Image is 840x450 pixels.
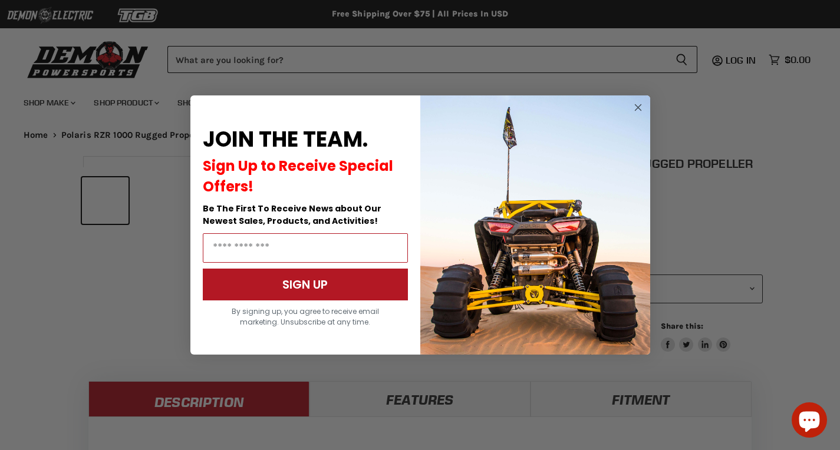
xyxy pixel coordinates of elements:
span: By signing up, you agree to receive email marketing. Unsubscribe at any time. [232,306,379,327]
span: Sign Up to Receive Special Offers! [203,156,393,196]
span: Be The First To Receive News about Our Newest Sales, Products, and Activities! [203,203,381,227]
img: a9095488-b6e7-41ba-879d-588abfab540b.jpeg [420,95,650,355]
span: JOIN THE TEAM. [203,124,368,154]
inbox-online-store-chat: Shopify online store chat [788,402,831,441]
button: SIGN UP [203,269,408,300]
button: Close dialog [631,100,645,115]
input: Email Address [203,233,408,263]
